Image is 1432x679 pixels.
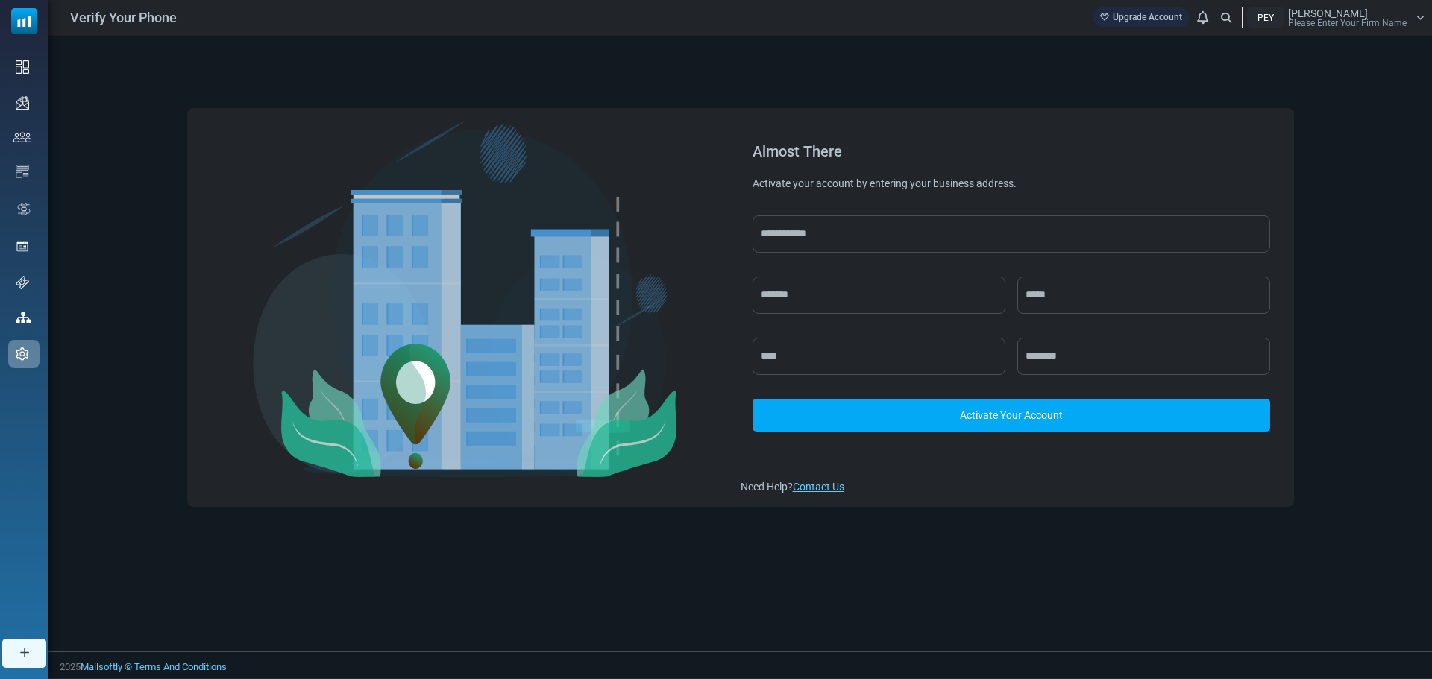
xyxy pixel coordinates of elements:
span: Please Enter Your Firm Name [1288,19,1407,28]
div: PEY [1247,7,1284,28]
span: Verify Your Phone [70,7,177,28]
span: [PERSON_NAME] [1288,8,1368,19]
img: support-icon.svg [16,276,29,289]
img: mailsoftly_icon_blue_white.svg [11,8,37,34]
img: campaigns-icon.png [16,96,29,110]
img: contacts-icon.svg [13,132,31,142]
a: Mailsoftly © [81,661,132,672]
div: Activate your account by entering your business address. [753,177,1270,192]
span: translation missing: en.layouts.footer.terms_and_conditions [134,661,227,672]
img: dashboard-icon.svg [16,60,29,74]
div: Need Help? [741,479,1282,495]
img: landing_pages.svg [16,240,29,253]
img: email-templates-icon.svg [16,165,29,178]
a: Contact Us [793,481,844,493]
img: settings-icon.svg [16,347,29,361]
div: Almost There [753,144,1270,159]
a: Upgrade Account [1093,7,1190,27]
a: PEY [PERSON_NAME] Please Enter Your Firm Name [1247,7,1425,28]
a: Terms And Conditions [134,661,227,672]
footer: 2025 [48,651,1432,678]
img: workflow.svg [16,200,32,218]
a: Activate Your Account [753,399,1270,432]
